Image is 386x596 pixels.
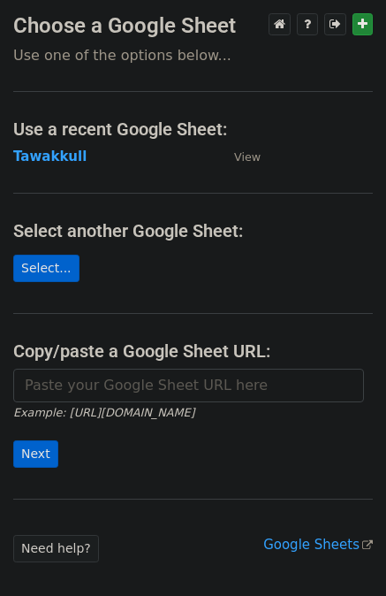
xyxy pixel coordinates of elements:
[216,149,261,164] a: View
[13,369,364,402] input: Paste your Google Sheet URL here
[13,255,79,282] a: Select...
[13,220,373,241] h4: Select another Google Sheet:
[13,440,58,468] input: Next
[234,150,261,164] small: View
[13,406,194,419] small: Example: [URL][DOMAIN_NAME]
[13,118,373,140] h4: Use a recent Google Sheet:
[13,340,373,362] h4: Copy/paste a Google Sheet URL:
[263,537,373,553] a: Google Sheets
[13,149,87,164] a: Tawakkull
[13,535,99,562] a: Need help?
[13,46,373,65] p: Use one of the options below...
[13,13,373,39] h3: Choose a Google Sheet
